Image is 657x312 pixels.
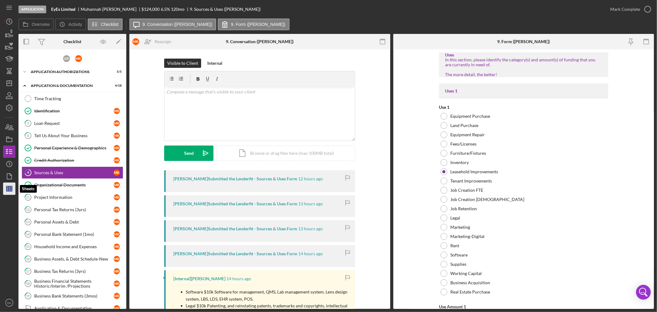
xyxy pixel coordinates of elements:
[450,243,459,248] label: Rent
[22,240,123,253] a: 15Household Income and ExpensesMK
[34,133,114,138] div: Tell Us About Your Business
[114,120,120,126] div: M K
[34,195,114,200] div: Project Information
[450,169,498,174] label: Leasehold Improvements
[143,22,212,27] label: 9. Conversation ([PERSON_NAME])
[173,176,297,181] div: [PERSON_NAME] Submitted the Lenderfit - Sources & Uses Form
[63,39,81,44] div: Checklist
[114,207,120,213] div: M K
[450,216,460,220] label: Legal
[22,92,123,105] a: Time Tracking
[26,232,30,236] tspan: 14
[114,231,120,237] div: M K
[450,151,486,156] label: Furniture/Fixtures
[190,7,261,12] div: 9. Sources & Uses ([PERSON_NAME])
[450,271,482,276] label: Working Capital
[34,220,114,224] div: Personal Assets & Debt
[167,59,198,68] div: Visible to Client
[298,251,323,256] time: 2025-10-15 04:42
[114,244,120,250] div: M K
[22,129,123,142] a: 6Tell Us About Your BusinessMK
[114,194,120,200] div: M K
[34,257,114,261] div: Business Assets, & Debt Schedule-New
[207,59,222,68] div: Internal
[63,55,70,62] div: G R
[22,154,123,166] a: Credit AuthorizationMK
[226,276,251,281] time: 2025-10-15 04:40
[22,228,123,240] a: 14Personal Bank Statement (1mo)MK
[231,22,286,27] label: 9. Form ([PERSON_NAME])
[34,170,114,175] div: Sources & Uses
[450,280,490,285] label: Business Acquisition
[298,201,323,206] time: 2025-10-15 04:48
[75,55,82,62] div: M K
[173,226,297,231] div: [PERSON_NAME] Submitted the Lenderfit - Sources & Uses Form
[173,251,297,256] div: [PERSON_NAME] Submitted the Lenderfit - Sources & Uses Form
[164,146,213,161] button: Send
[22,277,123,290] a: 18Business Financial Statements Historic/Interim /ProjectionsMK
[186,289,349,302] p: Software $10k Software for management, QMS, Lab management system, Lens design system, LBS, LDS, ...
[129,35,177,48] button: MKReassign
[450,132,485,137] label: Equipment Repair
[450,114,490,119] label: Equipment Purchase
[164,59,201,68] button: Visible to Client
[114,133,120,139] div: M K
[68,22,82,27] label: Activity
[34,269,114,274] div: Business Tax Returns (3yrs)
[101,22,119,27] label: Checklist
[34,207,114,212] div: Personal Tax Returns (3yrs)
[114,145,120,151] div: M K
[445,57,602,77] div: In this section, please identify the category(s) and amount(s) of funding that you are currently ...
[111,84,122,88] div: 4 / 18
[27,170,29,174] tspan: 9
[51,7,75,12] b: EyEs Limited
[114,305,120,311] div: M K
[129,18,216,30] button: 9. Conversation ([PERSON_NAME])
[34,244,114,249] div: Household Income and Expenses
[450,188,483,193] label: Job Creation FTE
[450,234,485,239] label: Marketing-Digital
[114,108,120,114] div: M K
[450,252,468,257] label: Software
[173,201,297,206] div: [PERSON_NAME] Submitted the Lenderfit - Sources & Uses Form
[114,293,120,299] div: M K
[32,22,50,27] label: Overview
[26,294,30,298] tspan: 19
[27,121,29,125] tspan: 5
[34,158,114,163] div: Credit Authorization
[18,6,46,13] div: Application
[7,301,12,305] text: MK
[450,123,478,128] label: Land Purchase
[218,18,290,30] button: 9. Form ([PERSON_NAME])
[22,253,123,265] a: 16Business Assets, & Debt Schedule-NewMK
[439,304,466,309] label: Use Amount 1
[114,256,120,262] div: M K
[22,179,123,191] a: Organizational DocumentsMK
[445,88,602,93] div: Uses 1
[34,306,114,311] div: Application & Documentation
[55,18,86,30] button: Activity
[450,225,470,230] label: Marketing
[204,59,225,68] button: Internal
[26,257,30,261] tspan: 16
[604,3,654,15] button: Mark Complete
[450,206,477,211] label: Job Retention
[34,183,114,187] div: Organizational Documents
[132,38,139,45] div: M K
[22,105,123,117] a: IdentificationMK
[298,226,323,231] time: 2025-10-15 04:46
[22,203,123,216] a: 12Personal Tax Returns (3yrs)MK
[184,146,194,161] div: Send
[161,7,170,12] div: 6.5 %
[173,276,225,281] div: [Internal] [PERSON_NAME]
[26,220,30,224] tspan: 13
[22,265,123,277] a: 17Business Tax Returns (3yrs)MK
[88,18,123,30] button: Checklist
[226,39,294,44] div: 9. Conversation ([PERSON_NAME])
[171,7,185,12] div: 120 mo
[450,262,466,267] label: Supplies
[114,182,120,188] div: M K
[34,121,114,126] div: Loan Request
[3,297,15,309] button: MK
[114,268,120,274] div: M K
